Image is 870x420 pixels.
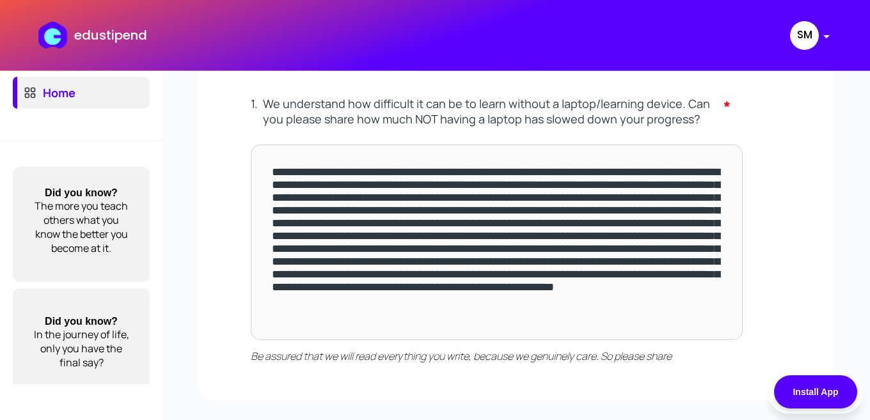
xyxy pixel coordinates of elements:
[13,199,150,268] p: The more you teach others what you know the better you become at it.
[24,86,36,99] img: icon
[797,29,812,41] p: SM
[43,85,75,100] div: Home
[13,316,150,327] p: Did you know?
[38,22,146,49] a: edustipend logoedustipend
[13,77,150,109] a: iconHome
[74,26,147,45] p: edustipend
[251,96,731,127] label: 1 .
[251,340,779,363] p: Be assured that we will read everything you write, because we genuinely care. So please share
[13,327,150,382] p: In the journey of life, only you have the final say?
[38,22,73,49] img: edustipend logo
[263,96,731,127] p: We understand how difficult it can be to learn without a laptop/learning device. Can you please s...
[823,35,830,38] img: logout dropdown
[13,187,150,199] p: Did you know?
[774,375,857,408] button: Install App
